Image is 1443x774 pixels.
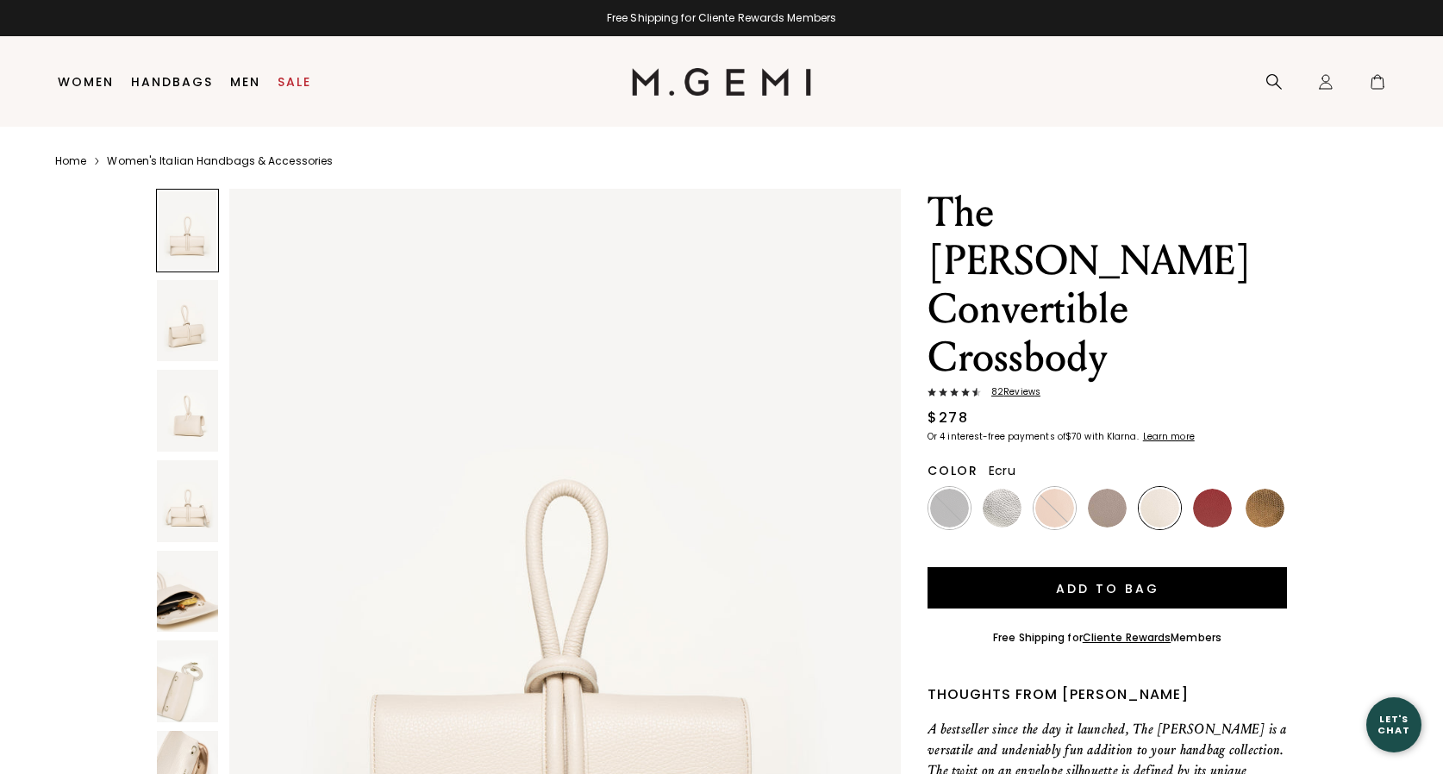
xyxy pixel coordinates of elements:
[58,75,114,89] a: Women
[1035,489,1074,527] img: Tan
[157,280,218,362] img: The Francesca Convertible Crossbody
[55,154,86,168] a: Home
[928,387,1287,401] a: 82Reviews
[928,464,978,478] h2: Color
[989,462,1015,479] span: Ecru
[157,370,218,452] img: The Francesca Convertible Crossbody
[1083,630,1171,645] a: Cliente Rewards
[983,489,1021,527] img: Silver
[632,68,812,96] img: M.Gemi
[928,567,1287,609] button: Add to Bag
[928,189,1287,382] h1: The [PERSON_NAME] Convertible Crossbody
[981,387,1040,397] span: 82 Review s
[157,551,218,633] img: The Francesca Convertible Crossbody
[131,75,213,89] a: Handbags
[1143,430,1195,443] klarna-placement-style-cta: Learn more
[1246,489,1284,527] img: Antique Gold
[928,430,1065,443] klarna-placement-style-body: Or 4 interest-free payments of
[1141,432,1195,442] a: Learn more
[157,640,218,722] img: The Francesca Convertible Crossbody
[1084,430,1140,443] klarna-placement-style-body: with Klarna
[928,408,968,428] div: $278
[930,489,969,527] img: Black
[107,154,333,168] a: Women's Italian Handbags & Accessories
[1088,489,1127,527] img: Light Mushroom
[278,75,311,89] a: Sale
[230,75,260,89] a: Men
[993,631,1221,645] div: Free Shipping for Members
[1065,430,1082,443] klarna-placement-style-amount: $70
[157,460,218,542] img: The Francesca Convertible Crossbody
[1140,489,1179,527] img: Ecru
[1193,489,1232,527] img: Burgundy
[1366,714,1421,735] div: Let's Chat
[928,684,1287,705] div: Thoughts from [PERSON_NAME]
